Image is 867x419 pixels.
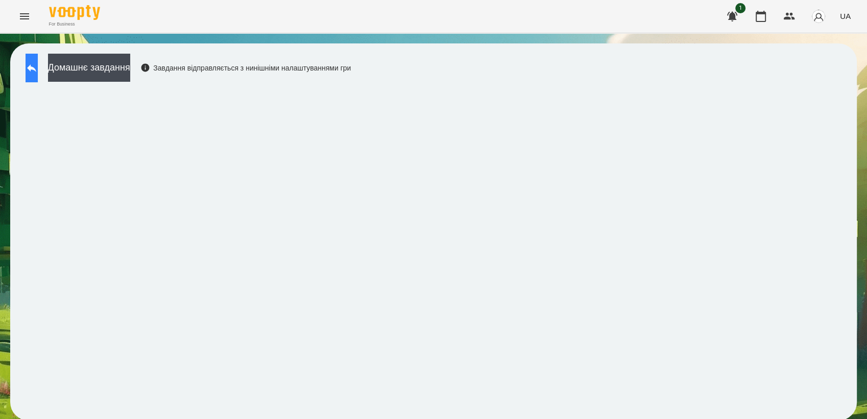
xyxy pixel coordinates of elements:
img: Voopty Logo [49,5,100,20]
span: For Business [49,21,100,28]
div: Завдання відправляється з нинішніми налаштуваннями гри [140,63,351,73]
span: UA [840,11,851,21]
button: Menu [12,4,37,29]
button: Домашнє завдання [48,54,130,82]
span: 1 [735,3,745,13]
button: UA [836,7,855,26]
img: avatar_s.png [811,9,826,24]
